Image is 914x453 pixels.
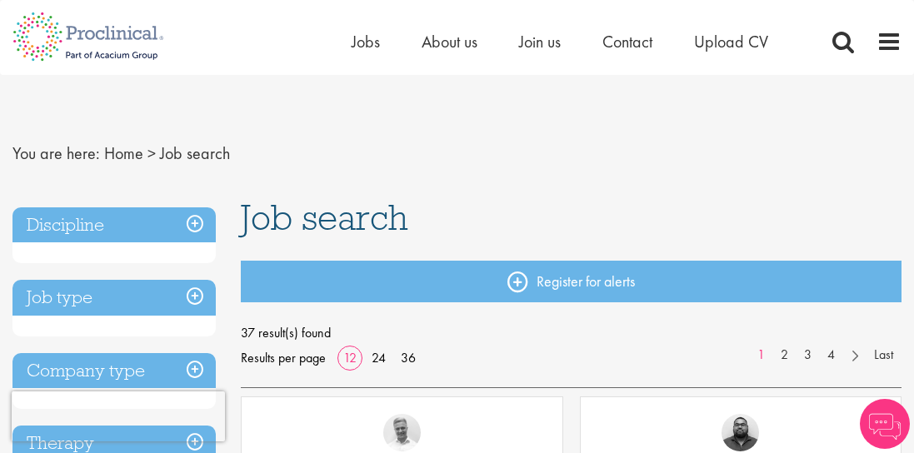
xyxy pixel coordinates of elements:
a: Join us [519,31,561,52]
a: 12 [337,349,362,366]
a: 3 [796,346,820,365]
a: 36 [395,349,422,366]
span: > [147,142,156,164]
a: 24 [366,349,392,366]
span: Job search [160,142,230,164]
h3: Discipline [12,207,216,243]
a: 1 [749,346,773,365]
img: Chatbot [860,399,910,449]
span: You are here: [12,142,100,164]
h3: Company type [12,353,216,389]
span: Job search [241,195,408,240]
a: 2 [772,346,797,365]
iframe: reCAPTCHA [12,391,225,441]
img: Ashley Bennett [722,414,759,451]
a: breadcrumb link [104,142,143,164]
a: Contact [602,31,652,52]
a: Register for alerts [241,261,902,302]
a: Jobs [352,31,380,52]
h3: Job type [12,280,216,316]
a: About us [422,31,477,52]
span: 37 result(s) found [241,321,902,346]
span: Results per page [241,346,326,371]
img: Joshua Bye [383,414,421,451]
a: 4 [819,346,843,365]
a: Upload CV [694,31,768,52]
a: Last [866,346,902,365]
